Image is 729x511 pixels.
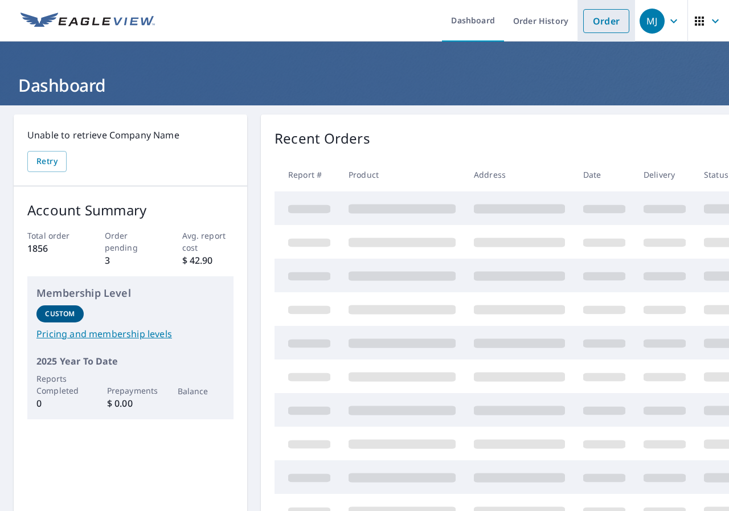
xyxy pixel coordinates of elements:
a: Pricing and membership levels [36,327,224,341]
span: Retry [36,154,58,169]
p: Reports Completed [36,373,84,396]
h1: Dashboard [14,73,715,97]
p: Custom [45,309,75,319]
p: $ 42.90 [182,254,234,267]
p: Unable to retrieve Company Name [27,128,234,142]
p: Order pending [105,230,157,254]
p: 1856 [27,242,79,255]
a: Order [583,9,629,33]
p: 0 [36,396,84,410]
div: MJ [640,9,665,34]
th: Report # [275,158,339,191]
th: Delivery [634,158,695,191]
th: Address [465,158,574,191]
p: $ 0.00 [107,396,154,410]
img: EV Logo [21,13,155,30]
p: Account Summary [27,200,234,220]
th: Product [339,158,465,191]
p: Recent Orders [275,128,370,149]
p: 2025 Year To Date [36,354,224,368]
p: Avg. report cost [182,230,234,254]
p: Prepayments [107,385,154,396]
th: Date [574,158,634,191]
p: Balance [178,385,225,397]
button: Retry [27,151,67,172]
p: Membership Level [36,285,224,301]
p: Total order [27,230,79,242]
p: 3 [105,254,157,267]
